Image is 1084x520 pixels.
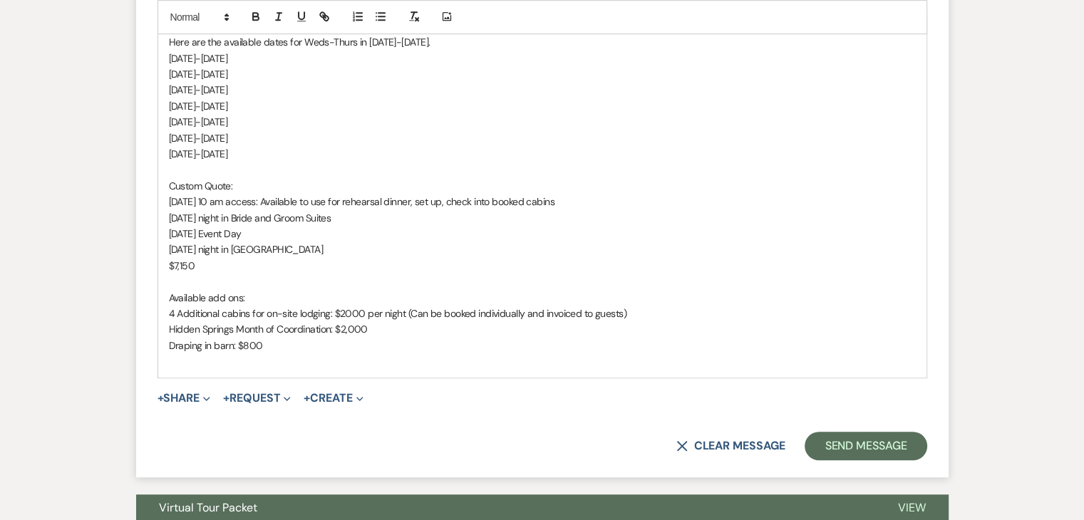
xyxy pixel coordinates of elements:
[169,258,916,274] p: $7,150
[169,210,916,226] p: [DATE] night in Bride and Groom Suites
[169,146,916,162] p: [DATE]-[DATE]
[169,338,916,353] p: Draping in barn: $800
[169,66,916,82] p: [DATE]-[DATE]
[169,290,916,306] p: Available add ons:
[169,178,916,194] p: Custom Quote:
[169,306,916,321] p: 4 Additional cabins for on-site lodging: $2000 per night (Can be booked individually and invoiced...
[169,321,916,337] p: Hidden Springs Month of Coordination: $2,000
[158,392,211,404] button: Share
[169,241,916,257] p: [DATE] night in [GEOGRAPHIC_DATA]
[169,82,916,98] p: [DATE]-[DATE]
[304,392,310,404] span: +
[169,51,916,66] p: [DATE]-[DATE]
[676,440,785,452] button: Clear message
[169,226,916,241] p: [DATE] Event Day
[223,392,291,404] button: Request
[898,500,926,515] span: View
[169,98,916,114] p: [DATE]-[DATE]
[169,114,916,130] p: [DATE]-[DATE]
[805,432,926,460] button: Send Message
[169,130,916,146] p: [DATE]-[DATE]
[169,194,916,209] p: [DATE] 10 am access: Available to use for rehearsal dinner, set up, check into booked cabins
[223,392,229,404] span: +
[169,34,916,50] p: Here are the available dates for Weds-Thurs in [DATE]-[DATE].
[304,392,363,404] button: Create
[158,392,164,404] span: +
[159,500,257,515] span: Virtual Tour Packet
